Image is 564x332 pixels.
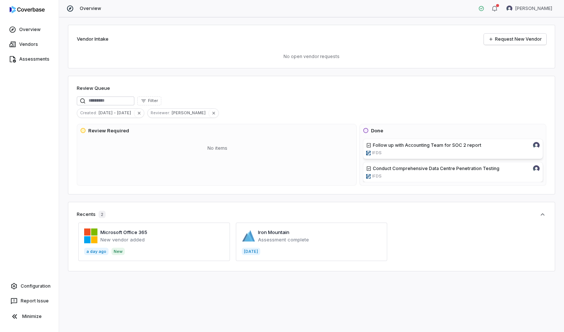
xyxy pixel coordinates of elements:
[373,166,499,171] span: Conduct Comprehensive Data Centre Penetration Testing
[372,150,382,156] span: IFDS
[506,6,512,11] img: Meghan Paonessa avatar
[373,142,481,148] span: Follow up with Accounting Team for SOC 2 report
[1,52,57,66] a: Assessments
[77,211,546,218] button: Recents2
[533,165,540,172] img: Meghan Paonessa avatar
[3,280,56,293] a: Configuration
[372,173,382,179] span: IFDS
[1,38,57,51] a: Vendors
[484,34,546,45] a: Request New Vendor
[99,211,106,218] span: 2
[515,6,552,11] span: [PERSON_NAME]
[99,109,134,116] span: [DATE] - [DATE]
[137,96,161,105] button: Filter
[77,85,110,92] h1: Review Queue
[148,98,158,104] span: Filter
[77,211,106,218] div: Recents
[77,54,546,60] p: No open vendor requests
[88,127,129,135] h3: Review Required
[100,229,147,235] a: Microsoft Office 365
[3,309,56,324] button: Minimize
[502,3,557,14] button: Meghan Paonessa avatar[PERSON_NAME]
[258,229,289,235] a: Iron Mountain
[80,139,355,158] div: No items
[77,109,99,116] span: Created :
[172,109,209,116] span: [PERSON_NAME]
[371,127,383,135] h3: Done
[533,142,540,149] img: Meghan Paonessa avatar
[77,35,109,43] h2: Vendor Intake
[3,294,56,308] button: Report Issue
[148,109,172,116] span: Reviewer :
[363,162,543,182] a: Conduct Comprehensive Data Centre Penetration TestingMeghan Paonessa avatarifdsgroup.caIFDS
[80,6,101,11] span: Overview
[1,23,57,36] a: Overview
[10,6,45,13] img: logo-D7KZi-bG.svg
[363,139,543,159] a: Follow up with Accounting Team for SOC 2 reportMeghan Paonessa avatarifdsgroup.caIFDS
